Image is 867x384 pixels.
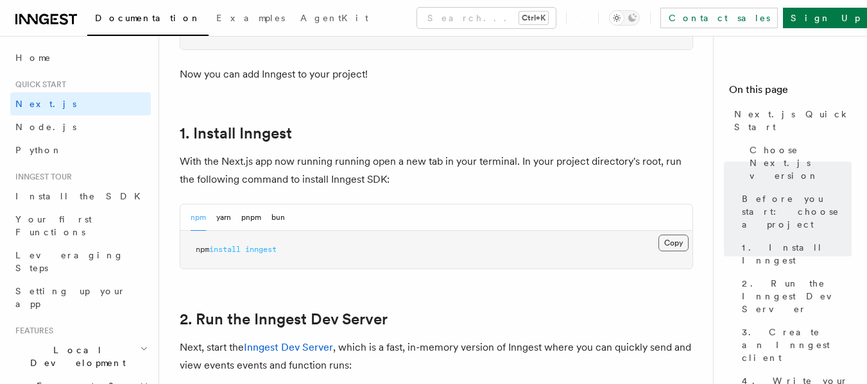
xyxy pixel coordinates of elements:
h4: On this page [729,82,852,103]
span: Documentation [95,13,201,23]
span: npm [196,245,209,254]
button: Search...Ctrl+K [417,8,556,28]
a: Your first Functions [10,208,151,244]
a: Before you start: choose a project [737,187,852,236]
span: Setting up your app [15,286,126,309]
button: Copy [658,235,689,251]
span: 2. Run the Inngest Dev Server [742,277,852,315]
button: yarn [216,205,231,231]
kbd: Ctrl+K [519,12,548,24]
a: Home [10,46,151,69]
a: 3. Create an Inngest client [737,321,852,369]
a: AgentKit [293,4,376,35]
p: With the Next.js app now running running open a new tab in your terminal. In your project directo... [180,153,693,188]
a: 2. Run the Inngest Dev Server [180,310,388,328]
a: Next.js [10,92,151,115]
p: Next, start the , which is a fast, in-memory version of Inngest where you can quickly send and vi... [180,338,693,374]
span: Leveraging Steps [15,250,124,273]
span: Next.js Quick Start [734,108,852,133]
p: Now you can add Inngest to your project! [180,65,693,83]
button: npm [191,205,206,231]
span: Local Development [10,344,140,369]
a: Documentation [87,4,209,36]
span: Quick start [10,79,66,90]
a: Choose Next.js version [744,138,852,187]
a: Examples [209,4,293,35]
span: Choose Next.js version [750,144,852,182]
a: Next.js Quick Start [729,103,852,138]
a: 2. Run the Inngest Dev Server [737,272,852,321]
a: Contact sales [660,8,778,28]
a: 1. Install Inngest [180,124,292,142]
span: 1. Install Inngest [742,241,852,267]
span: Home [15,51,51,64]
a: Setting up your app [10,280,151,315]
span: Features [10,326,53,336]
span: Before you start: choose a project [742,192,852,231]
span: install [209,245,241,254]
span: Examples [216,13,285,23]
a: Leveraging Steps [10,244,151,280]
button: pnpm [241,205,261,231]
span: Next.js [15,99,76,109]
span: Node.js [15,122,76,132]
span: Install the SDK [15,191,148,201]
span: Your first Functions [15,214,92,237]
button: bun [271,205,285,231]
span: inngest [245,245,277,254]
span: AgentKit [300,13,368,23]
span: 3. Create an Inngest client [742,326,852,364]
a: Node.js [10,115,151,138]
button: Local Development [10,338,151,374]
a: Inngest Dev Server [244,341,333,353]
a: Install the SDK [10,185,151,208]
span: Inngest tour [10,172,72,182]
a: 1. Install Inngest [737,236,852,272]
button: Toggle dark mode [609,10,640,26]
span: Python [15,145,62,155]
a: Python [10,138,151,162]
